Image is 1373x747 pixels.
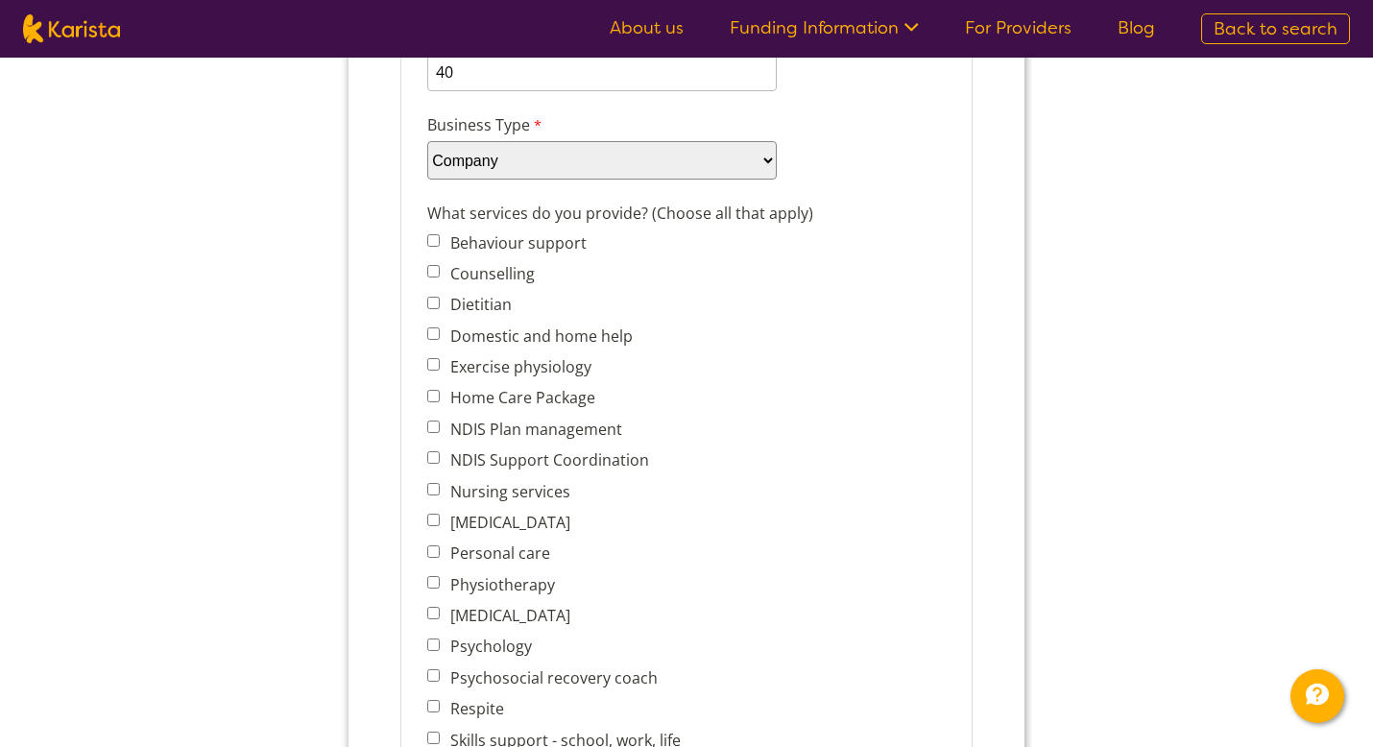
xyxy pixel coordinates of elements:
[86,537,436,575] select: Business Type
[103,689,170,711] label: Dietitian
[730,16,919,39] a: Funding Information
[86,597,477,624] label: What services do you provide? (Choose all that apply)
[86,421,292,448] label: Number of existing clients
[86,184,436,223] input: ABN
[86,96,605,134] input: Business trading name
[79,29,215,50] legend: Company details
[103,659,193,680] label: Counselling
[610,16,684,39] a: About us
[86,448,436,487] input: Number of existing clients
[103,721,291,742] label: Domestic and home help
[86,245,341,272] label: Business Website
[86,360,436,398] select: Head Office Location
[23,14,120,43] img: Karista logo
[965,16,1072,39] a: For Providers
[86,68,269,96] label: Business trading name
[86,509,274,537] label: Business Type
[86,157,133,184] label: ABN
[1118,16,1155,39] a: Blog
[86,272,432,310] input: Business Website
[1290,669,1344,723] button: Channel Menu
[1214,17,1337,40] span: Back to search
[1201,13,1350,44] a: Back to search
[86,332,274,360] label: Head Office Location
[103,628,245,649] label: Behaviour support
